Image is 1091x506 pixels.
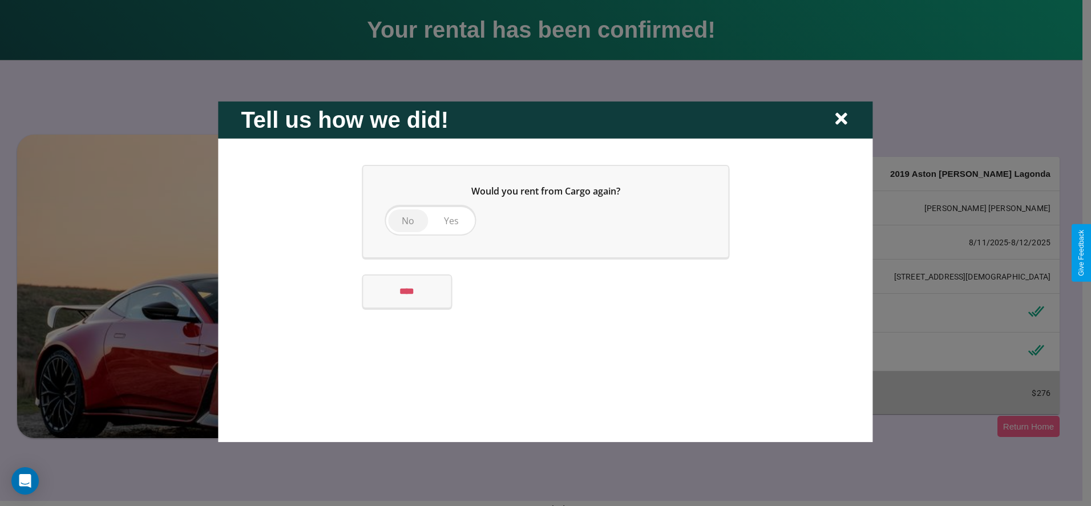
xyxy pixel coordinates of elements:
div: Give Feedback [1077,230,1085,276]
span: Yes [444,214,459,226]
span: Would you rent from Cargo again? [471,184,620,197]
span: No [402,214,414,226]
h2: Tell us how we did! [241,107,448,132]
div: Open Intercom Messenger [11,467,39,495]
